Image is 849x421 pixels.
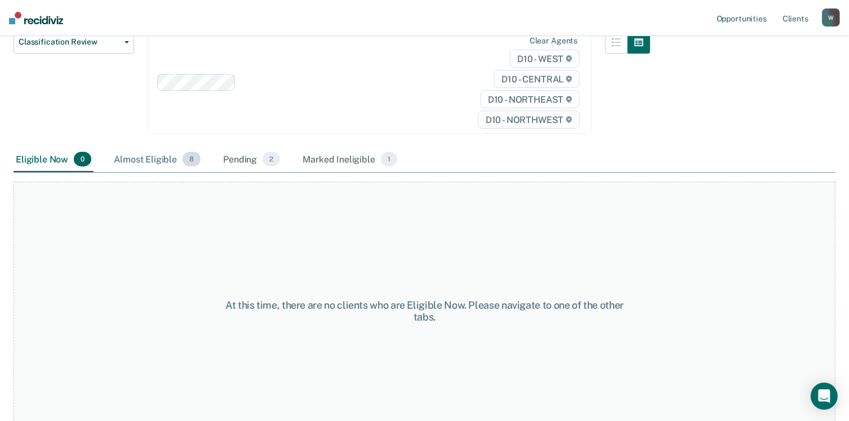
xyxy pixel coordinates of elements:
button: Classification Review [14,31,134,54]
img: Recidiviz [9,12,63,24]
div: At this time, there are no clients who are Eligible Now. Please navigate to one of the other tabs. [219,299,630,323]
div: Pending2 [221,147,282,172]
span: 8 [183,152,201,166]
div: Open Intercom Messenger [811,383,838,410]
span: D10 - NORTHEAST [481,90,580,108]
div: Clear agents [530,36,577,46]
div: Almost Eligible8 [112,147,203,172]
span: D10 - NORTHWEST [478,111,580,129]
div: Marked Ineligible1 [300,147,399,172]
span: D10 - WEST [510,50,580,68]
span: 1 [381,152,397,166]
span: 0 [74,152,91,166]
span: Classification Review [19,37,120,47]
button: W [822,8,840,27]
span: D10 - CENTRAL [494,70,580,88]
span: 2 [263,152,280,166]
div: Eligible Now0 [14,147,94,172]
